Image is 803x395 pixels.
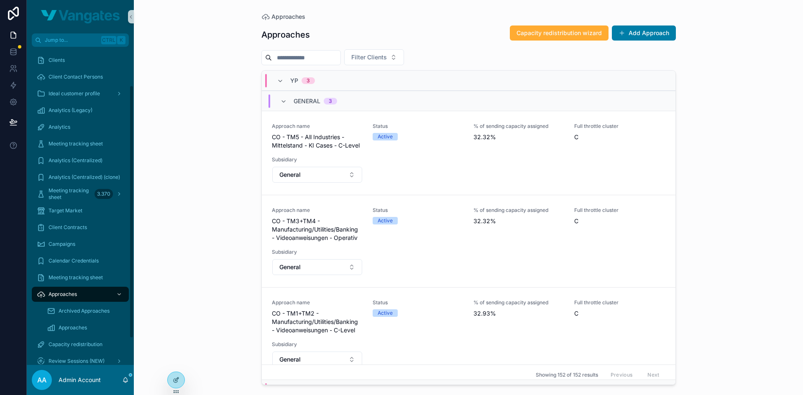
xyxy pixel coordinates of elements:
span: AA [37,375,46,385]
a: Analytics (Centralized) [32,153,129,168]
span: Capacity redistribution wizard [517,29,602,37]
span: % of sending capacity assigned [473,299,564,306]
p: Admin Account [59,376,101,384]
a: Campaigns [32,237,129,252]
a: Target Market [32,203,129,218]
a: Clients [32,53,129,68]
span: Approach name [272,207,363,214]
a: Meeting tracking sheet3.370 [32,186,129,201]
span: CO - TM1+TM2 - Manufacturing/Utilities/Banking - Videoanweisungen - C-Level [272,309,363,334]
span: Subsidiary [272,341,363,348]
a: Approaches [261,13,305,21]
span: Archived Approaches [59,308,110,314]
span: Analytics (Legacy) [49,107,92,114]
span: K [118,37,125,43]
button: Select Button [272,352,362,367]
div: Active [378,133,393,140]
a: Calendar Credentials [32,253,129,268]
a: Archived Approaches [42,303,129,319]
span: Review Sessions (NEW) [49,358,105,364]
span: Approaches [49,291,77,298]
div: scrollable content [27,47,134,365]
span: Status [373,123,463,130]
a: Analytics [32,120,129,135]
a: Approaches [42,320,129,335]
span: General [279,171,301,179]
h1: Approaches [261,29,310,41]
a: Analytics (Centralized) (clone) [32,170,129,185]
span: Analytics (Centralized) (clone) [49,174,120,181]
button: Jump to...CtrlK [32,33,129,47]
span: Analytics (Centralized) [49,157,102,164]
div: 3 [307,77,310,84]
span: Client Contracts [49,224,87,231]
span: General [294,97,320,105]
span: CO - TM5 - All Industries - Mittelstand - KI Cases - C-Level [272,133,363,150]
span: Subsidiary [272,156,363,163]
span: Calendar Credentials [49,257,99,264]
span: Ideal customer profile [49,90,100,97]
span: CO - TM3+TM4 - Manufacturing/Utilities/Banking - Videoanweisungen - Operativ [272,217,363,242]
span: Client Contact Persons [49,74,103,80]
span: Status [373,207,463,214]
span: Meeting tracking sheet [49,140,103,147]
div: Active [378,217,393,224]
span: 32.32% [473,217,564,225]
span: Approaches [59,324,87,331]
span: Full throttle cluster [574,299,665,306]
span: Clients [49,57,65,64]
span: Status [373,299,463,306]
a: Meeting tracking sheet [32,270,129,285]
span: General [279,355,301,364]
span: Meeting tracking sheet [49,187,91,201]
span: C [574,133,665,141]
span: C [574,309,665,318]
span: Filter Clients [351,53,387,61]
span: % of sending capacity assigned [473,123,564,130]
span: 32.32% [473,133,564,141]
span: Approach name [272,299,363,306]
button: Select Button [272,259,362,275]
img: App logo [41,10,120,23]
span: Campaigns [49,241,75,247]
a: Approach nameCO - TM1+TM2 - Manufacturing/Utilities/Banking - Videoanweisungen - C-LevelStatusAct... [262,287,675,380]
span: C [574,217,665,225]
span: Target Market [49,207,82,214]
a: Approach nameCO - TM3+TM4 - Manufacturing/Utilities/Banking - Videoanweisungen - OperativStatusAc... [262,195,675,287]
span: Subsidiary [272,249,363,255]
span: Showing 152 of 152 results [536,372,598,378]
a: Approaches [32,287,129,302]
a: Approach nameCO - TM5 - All Industries - Mittelstand - KI Cases - C-LevelStatusActive% of sending... [262,111,675,195]
span: YP [290,76,298,85]
span: Full throttle cluster [574,207,665,214]
a: Analytics (Legacy) [32,103,129,118]
span: Full throttle cluster [574,123,665,130]
button: Select Button [272,167,362,183]
a: Capacity redistribution [32,337,129,352]
a: Client Contact Persons [32,69,129,84]
span: Analytics [49,124,70,130]
span: Ctrl [101,36,116,44]
span: Approaches [271,13,305,21]
div: Active [378,309,393,317]
span: % of sending capacity assigned [473,207,564,214]
a: Review Sessions (NEW) [32,354,129,369]
a: Client Contracts [32,220,129,235]
div: 3 [329,98,332,104]
span: Meeting tracking sheet [49,274,103,281]
span: Capacity redistribution [49,341,102,348]
span: General [279,263,301,271]
a: Ideal customer profile [32,86,129,101]
button: Capacity redistribution wizard [510,25,609,41]
button: Add Approach [612,25,676,41]
span: Approach name [272,123,363,130]
span: 32.93% [473,309,564,318]
a: Meeting tracking sheet [32,136,129,151]
span: Jump to... [45,37,98,43]
button: Select Button [344,49,404,65]
div: 3.370 [95,189,113,199]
